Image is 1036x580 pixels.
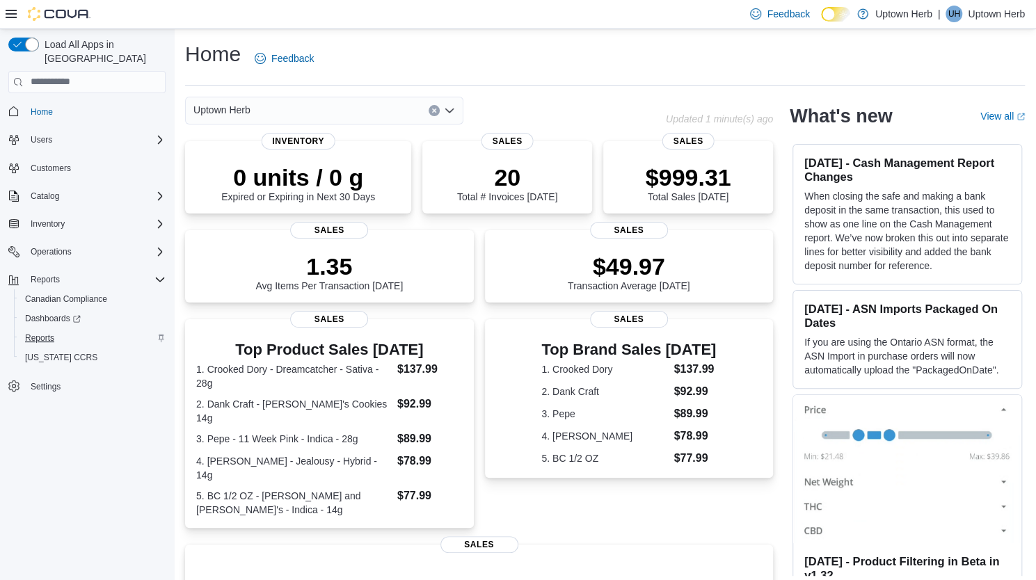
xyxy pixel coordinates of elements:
span: Operations [25,243,166,260]
dd: $78.99 [397,453,463,469]
button: Inventory [3,214,171,234]
dt: 1. Crooked Dory - Dreamcatcher - Sativa - 28g [196,362,392,390]
dt: 5. BC 1/2 OZ - [PERSON_NAME] and [PERSON_NAME]'s - Indica - 14g [196,489,392,517]
span: Dashboards [25,313,81,324]
span: Canadian Compliance [25,293,107,305]
span: Dashboards [19,310,166,327]
nav: Complex example [8,96,166,433]
h1: Home [185,40,241,68]
span: Catalog [25,188,166,204]
span: Reports [25,271,166,288]
button: Operations [25,243,77,260]
a: Dashboards [19,310,86,327]
span: Customers [31,163,71,174]
dd: $89.99 [397,430,463,447]
p: When closing the safe and making a bank deposit in the same transaction, this used to show as one... [804,189,1010,273]
span: Sales [440,536,518,553]
a: View allExternal link [980,111,1025,122]
span: Reports [31,274,60,285]
span: Washington CCRS [19,349,166,366]
span: Load All Apps in [GEOGRAPHIC_DATA] [39,38,166,65]
dd: $137.99 [397,361,463,378]
p: 1.35 [255,252,403,280]
p: Updated 1 minute(s) ago [666,113,773,124]
p: $999.31 [646,163,731,191]
p: If you are using the Ontario ASN format, the ASN Import in purchase orders will now automatically... [804,335,1010,377]
button: Customers [3,158,171,178]
dd: $137.99 [674,361,716,378]
a: Settings [25,378,66,395]
div: Transaction Average [DATE] [568,252,690,291]
span: Customers [25,159,166,177]
span: Operations [31,246,72,257]
span: Home [31,106,53,118]
button: Users [3,130,171,150]
button: Clear input [429,105,440,116]
span: Sales [290,222,368,239]
h3: [DATE] - ASN Imports Packaged On Dates [804,302,1010,330]
button: Reports [25,271,65,288]
h2: What's new [790,105,892,127]
input: Dark Mode [821,7,850,22]
dt: 1. Crooked Dory [541,362,668,376]
a: Dashboards [14,309,171,328]
span: Sales [590,222,668,239]
span: Catalog [31,191,59,202]
span: Sales [662,133,715,150]
span: Inventory [31,218,65,229]
button: [US_STATE] CCRS [14,348,171,367]
h3: Top Brand Sales [DATE] [541,341,716,358]
span: Feedback [271,51,314,65]
button: Home [3,102,171,122]
h3: [DATE] - Cash Management Report Changes [804,156,1010,184]
dt: 3. Pepe - 11 Week Pink - Indica - 28g [196,432,392,446]
dt: 4. [PERSON_NAME] [541,429,668,443]
dt: 2. Dank Craft - [PERSON_NAME]'s Cookies 14g [196,397,392,425]
dd: $92.99 [397,396,463,412]
span: Canadian Compliance [19,291,166,307]
span: Users [25,131,166,148]
span: Sales [590,311,668,328]
a: Feedback [249,45,319,72]
dt: 3. Pepe [541,407,668,421]
img: Cova [28,7,90,21]
span: Settings [25,377,166,394]
div: Total Sales [DATE] [646,163,731,202]
dd: $77.99 [397,488,463,504]
dd: $77.99 [674,450,716,467]
dt: 4. [PERSON_NAME] - Jealousy - Hybrid - 14g [196,454,392,482]
button: Open list of options [444,105,455,116]
span: Reports [25,332,54,344]
dt: 2. Dank Craft [541,385,668,398]
dt: 5. BC 1/2 OZ [541,451,668,465]
span: Reports [19,330,166,346]
span: Settings [31,381,61,392]
button: Inventory [25,216,70,232]
dd: $92.99 [674,383,716,400]
button: Catalog [3,186,171,206]
h3: Top Product Sales [DATE] [196,341,463,358]
p: Uptown Herb [968,6,1025,22]
span: UH [948,6,960,22]
button: Reports [14,328,171,348]
p: Uptown Herb [875,6,932,22]
svg: External link [1017,113,1025,121]
div: Total # Invoices [DATE] [457,163,557,202]
span: Users [31,134,52,145]
p: 0 units / 0 g [221,163,375,191]
button: Catalog [25,188,65,204]
div: Avg Items Per Transaction [DATE] [255,252,403,291]
button: Settings [3,376,171,396]
p: | [938,6,941,22]
button: Users [25,131,58,148]
span: Home [25,103,166,120]
a: Canadian Compliance [19,291,113,307]
a: Customers [25,160,77,177]
span: Sales [481,133,534,150]
dd: $78.99 [674,428,716,444]
button: Operations [3,242,171,261]
span: Sales [290,311,368,328]
div: Uptown Herb [946,6,962,22]
button: Canadian Compliance [14,289,171,309]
